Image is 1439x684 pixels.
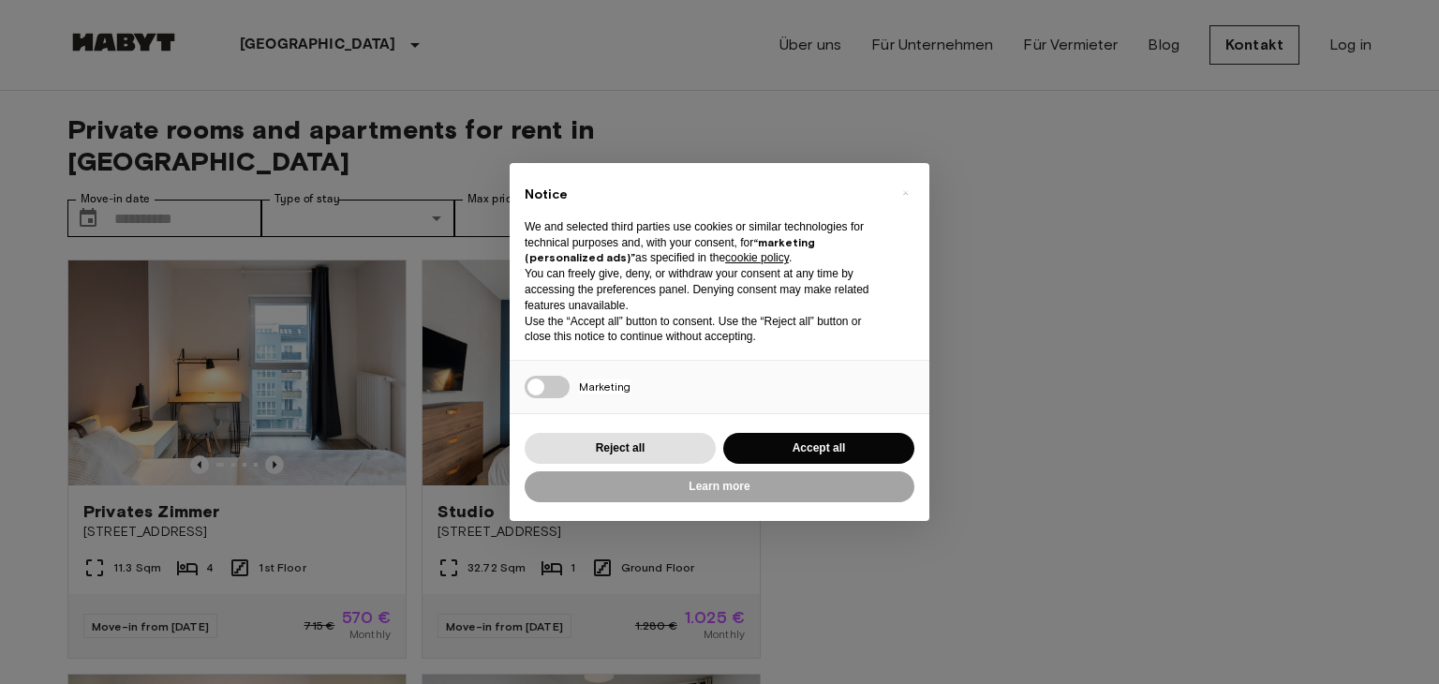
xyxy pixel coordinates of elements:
[525,266,884,313] p: You can freely give, deny, or withdraw your consent at any time by accessing the preferences pane...
[525,186,884,204] h2: Notice
[890,178,920,208] button: Close this notice
[902,182,909,204] span: ×
[525,471,914,502] button: Learn more
[579,379,630,394] span: Marketing
[525,219,884,266] p: We and selected third parties use cookies or similar technologies for technical purposes and, wit...
[725,251,789,264] a: cookie policy
[525,235,815,265] strong: “marketing (personalized ads)”
[525,314,884,346] p: Use the “Accept all” button to consent. Use the “Reject all” button or close this notice to conti...
[525,433,716,464] button: Reject all
[723,433,914,464] button: Accept all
